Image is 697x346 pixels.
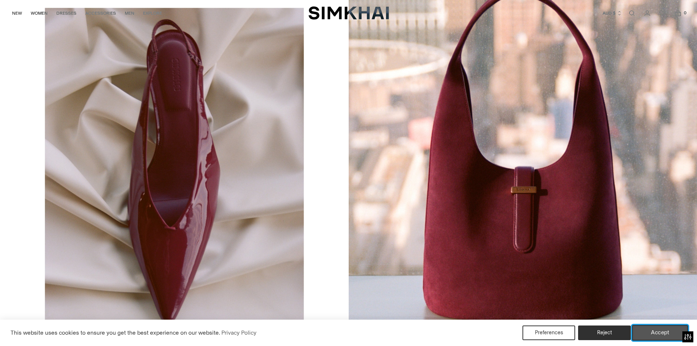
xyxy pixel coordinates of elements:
span: 0 [682,10,688,16]
a: Wishlist [655,6,670,21]
a: Go to the account page [640,6,655,21]
a: EXPLORE [143,5,162,21]
button: AUD $ [603,5,622,21]
a: Open cart modal [671,6,685,21]
a: MEN [125,5,134,21]
a: WOMEN [31,5,48,21]
a: Open search modal [625,6,639,21]
a: SIMKHAI [308,6,389,20]
a: ACCESSORIES [85,5,116,21]
span: This website uses cookies to ensure you get the best experience on our website. [11,329,220,336]
a: DRESSES [56,5,76,21]
a: NEW [12,5,22,21]
button: Accept [632,325,688,341]
button: Preferences [522,325,575,340]
button: Reject [578,325,631,340]
a: Privacy Policy (opens in a new tab) [220,327,258,338]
